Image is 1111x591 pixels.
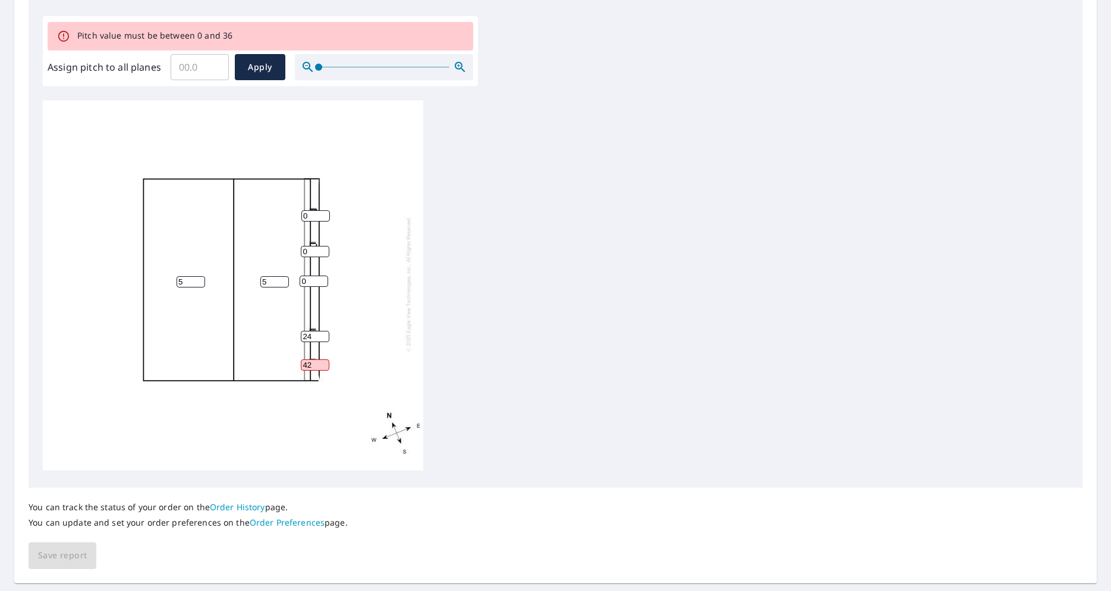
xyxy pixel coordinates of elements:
[171,50,229,84] input: 00.0
[250,517,325,528] a: Order Preferences
[235,54,285,80] button: Apply
[29,517,348,528] p: You can update and set your order preferences on the page.
[29,502,348,513] p: You can track the status of your order on the page.
[48,60,161,74] label: Assign pitch to all planes
[244,60,276,75] span: Apply
[210,501,265,513] a: Order History
[77,26,232,47] div: Pitch value must be between 0 and 36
